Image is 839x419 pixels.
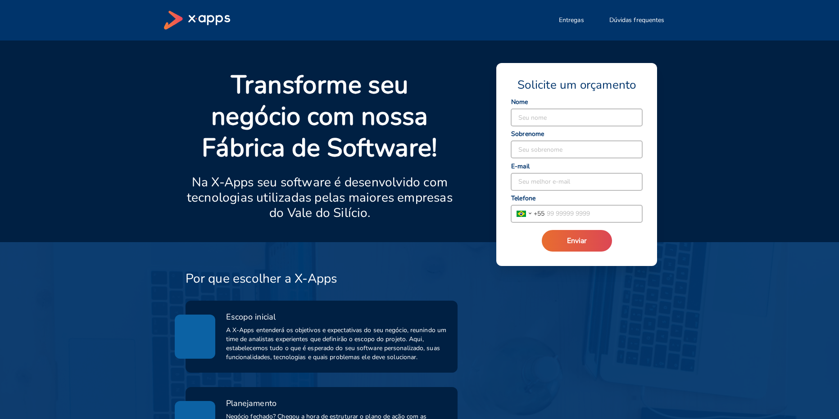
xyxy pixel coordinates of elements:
[226,398,277,409] span: Planejamento
[599,11,676,29] button: Dúvidas frequentes
[186,69,454,164] p: Transforme seu negócio com nossa Fábrica de Software!
[517,77,636,93] span: Solicite um orçamento
[186,175,454,221] p: Na X-Apps seu software é desenvolvido com tecnologias utilizadas pelas maiores empresas do Vale d...
[567,236,587,246] span: Enviar
[534,209,544,218] span: + 55
[511,173,642,190] input: Seu melhor e-mail
[548,11,595,29] button: Entregas
[226,311,276,322] span: Escopo inicial
[186,271,337,286] h3: Por que escolher a X-Apps
[609,16,665,25] span: Dúvidas frequentes
[511,109,642,126] input: Seu nome
[226,326,447,362] span: A X-Apps entenderá os objetivos e expectativas do seu negócio, reunindo um time de analistas expe...
[559,16,584,25] span: Entregas
[511,141,642,158] input: Seu sobrenome
[542,230,612,252] button: Enviar
[544,205,642,222] input: 99 99999 9999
